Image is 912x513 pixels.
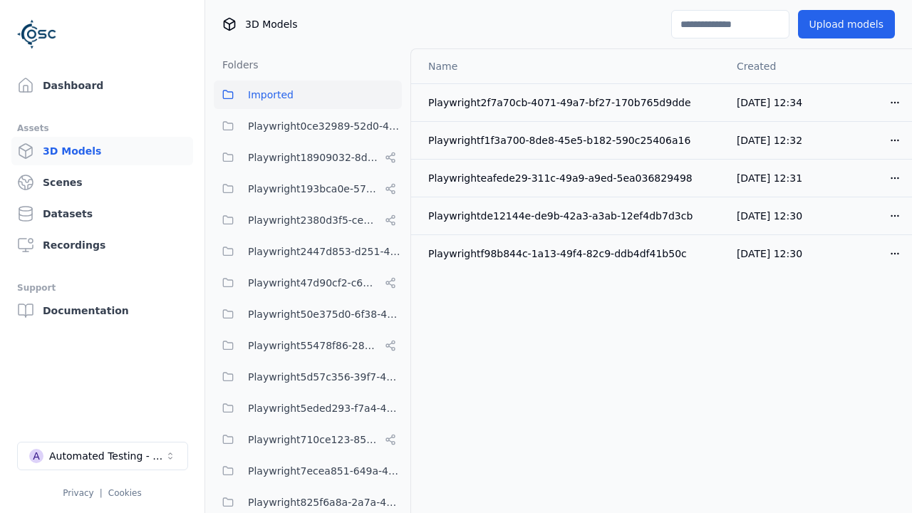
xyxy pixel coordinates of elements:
span: Playwright2447d853-d251-4fb1-80d7-3a21ee9ac9d2 [248,243,402,260]
th: Created [725,49,820,83]
span: [DATE] 12:31 [737,172,802,184]
span: Playwright193bca0e-57fa-418d-8ea9-45122e711dc7 [248,180,379,197]
button: Imported [214,81,402,109]
span: Playwright50e375d0-6f38-48a7-96e0-b0dcfa24b72f [248,306,402,323]
div: Playwright2f7a70cb-4071-49a7-bf27-170b765d9dde [428,95,714,110]
span: Playwright5eded293-f7a4-4e9c-86a5-7aaf5cc46f29 [248,400,402,417]
div: Playwrighteafede29-311c-49a9-a9ed-5ea036829498 [428,171,714,185]
div: Support [17,279,187,296]
button: Playwright50e375d0-6f38-48a7-96e0-b0dcfa24b72f [214,300,402,328]
div: Playwrightde12144e-de9b-42a3-a3ab-12ef4db7d3cb [428,209,714,223]
button: Playwright18909032-8d07-45c5-9c81-9eec75d0b16b [214,143,402,172]
span: Playwright0ce32989-52d0-45cf-b5b9-59d5033d313a [248,118,402,135]
span: Playwright710ce123-85fd-4f8c-9759-23c3308d8830 [248,431,379,448]
span: | [100,488,103,498]
a: Documentation [11,296,193,325]
button: Playwright193bca0e-57fa-418d-8ea9-45122e711dc7 [214,175,402,203]
span: Imported [248,86,294,103]
span: 3D Models [245,17,297,31]
a: Dashboard [11,71,193,100]
button: Upload models [798,10,895,38]
button: Playwright5eded293-f7a4-4e9c-86a5-7aaf5cc46f29 [214,394,402,423]
span: [DATE] 12:34 [737,97,802,108]
span: Playwright7ecea851-649a-419a-985e-fcff41a98b20 [248,462,402,480]
div: Playwrightf1f3a700-8de8-45e5-b182-590c25406a16 [428,133,714,147]
a: Privacy [63,488,93,498]
span: Playwright18909032-8d07-45c5-9c81-9eec75d0b16b [248,149,379,166]
a: 3D Models [11,137,193,165]
div: A [29,449,43,463]
button: Select a workspace [17,442,188,470]
button: Playwright2447d853-d251-4fb1-80d7-3a21ee9ac9d2 [214,237,402,266]
span: Playwright2380d3f5-cebf-494e-b965-66be4d67505e [248,212,379,229]
button: Playwright0ce32989-52d0-45cf-b5b9-59d5033d313a [214,112,402,140]
th: Name [411,49,725,83]
div: Playwrightf98b844c-1a13-49f4-82c9-ddb4df41b50c [428,247,714,261]
img: Logo [17,14,57,54]
span: [DATE] 12:32 [737,135,802,146]
a: Datasets [11,199,193,228]
span: [DATE] 12:30 [737,210,802,222]
a: Cookies [108,488,142,498]
a: Scenes [11,168,193,197]
button: Playwright5d57c356-39f7-47ed-9ab9-d0409ac6cddc [214,363,402,391]
button: Playwright2380d3f5-cebf-494e-b965-66be4d67505e [214,206,402,234]
span: Playwright55478f86-28dc-49b8-8d1f-c7b13b14578c [248,337,379,354]
div: Assets [17,120,187,137]
button: Playwright55478f86-28dc-49b8-8d1f-c7b13b14578c [214,331,402,360]
span: [DATE] 12:30 [737,248,802,259]
button: Playwright710ce123-85fd-4f8c-9759-23c3308d8830 [214,425,402,454]
div: Automated Testing - Playwright [49,449,165,463]
span: Playwright47d90cf2-c635-4353-ba3b-5d4538945666 [248,274,379,291]
span: Playwright5d57c356-39f7-47ed-9ab9-d0409ac6cddc [248,368,402,385]
button: Playwright47d90cf2-c635-4353-ba3b-5d4538945666 [214,269,402,297]
span: Playwright825f6a8a-2a7a-425c-94f7-650318982f69 [248,494,402,511]
h3: Folders [214,58,259,72]
button: Playwright7ecea851-649a-419a-985e-fcff41a98b20 [214,457,402,485]
a: Recordings [11,231,193,259]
